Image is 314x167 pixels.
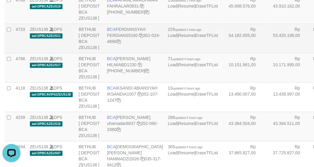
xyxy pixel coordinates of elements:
[137,92,142,97] a: Copy IKSANDIA1007 to clipboard
[30,63,62,68] span: aaf-DPBCAZEUS17
[138,62,142,67] a: Copy HILMIABD1230 to clipboard
[105,112,165,141] td: [PERSON_NAME] 352-090-3380
[13,82,27,112] td: 4118
[220,24,265,53] td: Rp 54.182.655,00
[168,86,200,90] span: 13
[27,24,76,53] td: DPS
[220,82,265,112] td: Rp 13.490.007,00
[195,92,218,97] a: EraseTFList
[178,121,194,126] a: Resume
[107,115,116,120] span: BCA
[27,82,76,112] td: DPS
[117,39,121,44] a: Copy 3010244896 to clipboard
[30,144,48,149] a: ZEUS138
[105,24,165,53] td: FERDIANSYAH 301-024-4896
[178,4,194,8] a: Resume
[168,33,177,38] a: Load
[173,87,200,90] span: updated 4 hours ago
[178,150,194,155] a: Resume
[168,150,177,155] a: Load
[30,56,48,61] a: ZEUS138
[145,10,149,15] a: Copy 5665095158 to clipboard
[107,121,136,126] a: uhamadar8837
[30,27,48,32] a: ZEUS138
[107,86,116,90] span: BCA
[107,4,139,8] a: FAHRALAR0831
[168,62,177,67] a: Load
[168,56,218,67] span: | |
[107,27,116,32] span: BCA
[195,33,218,38] a: EraseTFList
[140,156,144,161] a: Copy HAMMADZI2026 to clipboard
[178,62,194,67] a: Resume
[168,115,218,126] span: | |
[175,146,203,149] span: updated 4 hours ago
[173,57,200,61] span: updated 4 hours ago
[27,112,76,141] td: DPS
[30,4,62,9] span: aaf-DPBCAZEUS19
[107,56,116,61] span: BCA
[76,82,105,112] td: BETHUB [ DEPOSIT BCA ZEUS138 ]
[2,2,21,21] button: Open LiveChat chat widget
[30,115,48,120] a: ZEUS138
[168,115,203,120] span: 288
[140,4,144,8] a: Copy FAHRALAR0831 to clipboard
[107,62,136,67] a: HILMIABD1230
[27,53,76,82] td: DPS
[13,112,27,141] td: 4239
[265,24,309,53] td: Rp 53.420.198,00
[30,121,62,126] span: aaf-DPBCAZEUS16
[30,151,62,156] span: aaf-DPBCAZEUS07
[137,121,141,126] a: Copy uhamadar8837 to clipboard
[175,28,202,31] span: updated 2 mins ago
[168,56,200,61] span: 71
[220,53,265,82] td: Rp 10.151.981,00
[178,92,194,97] a: Resume
[117,98,121,103] a: Copy 3521071247 to clipboard
[195,62,218,67] a: EraseTFList
[220,112,265,141] td: Rp 43.384.504,00
[76,53,105,82] td: BETHUB [ DEPOSIT BCA ZEUS138 ]
[265,82,309,112] td: Rp 13.439.997,00
[13,24,27,53] td: 4733
[178,33,194,38] a: Resume
[13,53,27,82] td: 4766
[139,33,143,38] a: Copy FERDIANS5160 to clipboard
[265,53,309,82] td: Rp 10.171.995,00
[30,92,73,97] span: aaf-DPBCAVIP02ZEUS138
[107,156,139,161] a: HAMMADZI2026
[76,112,105,141] td: BETHUB [ DEPOSIT BCA ZEUS138 ]
[195,121,218,126] a: EraseTFList
[107,33,138,38] a: FERDIANS5160
[117,127,121,132] a: Copy 3520903380 to clipboard
[195,150,218,155] a: EraseTFList
[107,92,136,97] a: IKSANDIA1007
[168,27,218,38] span: | |
[195,4,218,8] a: EraseTFList
[168,27,201,32] span: 229
[30,86,48,90] a: ZEUS138
[168,4,177,8] a: Load
[175,116,203,120] span: updated 4 hours ago
[105,53,165,82] td: [PERSON_NAME] [PHONE_NUMBER]
[105,82,165,112] td: IKSANDI ABIANSYAH 352-107-1247
[168,92,177,97] a: Load
[168,86,218,97] span: | |
[168,144,218,155] span: | |
[168,121,177,126] a: Load
[30,33,62,38] span: aaf-DPBCAZEUS11
[76,24,105,53] td: BETHUB [ DEPOSIT BCA ZEUS138 ]
[265,112,309,141] td: Rp 43.394.511,00
[145,68,149,73] a: Copy 7495214257 to clipboard
[168,144,203,149] span: 305
[107,144,116,149] span: BCA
